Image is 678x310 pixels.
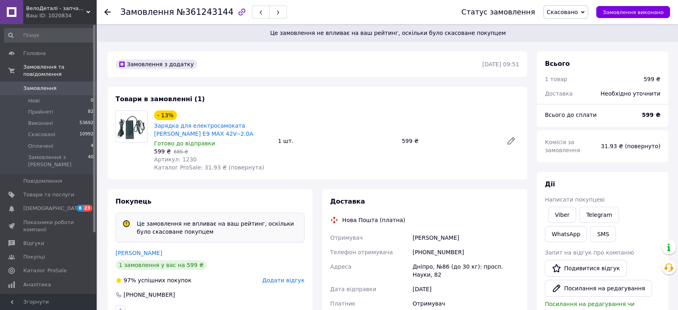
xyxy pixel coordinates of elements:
span: №361243144 [177,7,233,17]
b: 599 ₴ [642,112,660,118]
span: Повідомлення [23,177,62,185]
a: [PERSON_NAME] [116,250,162,256]
a: Telegram [579,207,619,223]
div: Замовлення з додатку [116,59,197,69]
span: Оплачені [28,143,53,150]
span: Каталог ProSale: 31.93 ₴ (повернута) [154,164,264,171]
a: Редагувати [503,133,519,149]
div: Необхідно уточнити [596,85,665,102]
span: 4 [91,143,93,150]
span: 0 [91,97,93,104]
span: Додати відгук [262,277,304,283]
input: Пошук [4,28,94,43]
span: [DEMOGRAPHIC_DATA] [23,205,83,212]
span: Всього [545,60,570,67]
span: Платник [330,300,355,307]
div: Ваш ID: 1020834 [26,12,96,19]
span: Покупець [116,198,152,205]
span: Написати покупцеві [545,196,605,203]
div: [PHONE_NUMBER] [123,291,176,299]
span: Телефон отримувача [330,249,393,255]
div: 599 ₴ [398,135,500,147]
span: Доставка [330,198,365,205]
span: Відгуки [23,240,44,247]
a: Зарядка для електросамоката [PERSON_NAME] E9 MAX 42V--2.0A [154,122,253,137]
div: [PHONE_NUMBER] [411,245,521,259]
span: Всього до сплати [545,112,597,118]
span: Замовлення виконано [603,9,664,15]
div: [PERSON_NAME] [411,230,521,245]
span: Покупці [23,253,45,261]
span: Прийняті [28,108,53,116]
span: Замовлення та повідомлення [23,63,96,78]
div: Це замовлення не впливає на ваш рейтинг, оскільки було скасоване покупцем [134,220,301,236]
span: Комісія за замовлення [545,139,580,153]
div: 1 замовлення у вас на 599 ₴ [116,260,207,270]
button: Замовлення виконано [596,6,670,18]
span: Готово до відправки [154,140,215,147]
span: Виконані [28,120,53,127]
span: Адреса [330,263,351,270]
span: Скасовані [28,131,55,138]
button: Посилання на редагування [545,280,652,297]
div: Дніпро, №86 (до 30 кг): просп. Науки, 82 [411,259,521,282]
span: Це замовлення не впливає на ваш рейтинг, оскільки було скасоване покупцем [108,29,668,37]
span: 8 [77,205,83,212]
div: 1 шт. [275,135,399,147]
span: 97% [124,277,136,283]
span: Аналітика [23,281,51,288]
div: - 13% [154,110,177,120]
span: Товари та послуги [23,191,74,198]
span: Замовлення з [PERSON_NAME] [28,154,88,168]
span: Товари в замовленні (1) [116,95,205,103]
span: Головна [23,50,46,57]
span: 685 ₴ [174,149,188,155]
span: ВелоДеталі - запчастини та аксесуари для велосипедів [26,5,86,12]
time: [DATE] 09:51 [482,61,519,67]
span: Каталог ProSale [23,267,67,274]
div: Повернутися назад [104,8,111,16]
img: Зарядка для електросамоката Crosser E9 MAX 42V--2.0A [116,111,147,142]
span: 40 [88,154,93,168]
a: WhatsApp [545,226,587,242]
span: Отримувач [330,235,363,241]
span: 53692 [79,120,93,127]
span: Дата відправки [330,286,376,292]
span: Скасовано [547,9,578,15]
span: Нові [28,97,40,104]
span: 82 [88,108,93,116]
span: 10992 [79,131,93,138]
a: Подивитися відгук [545,260,627,277]
div: [DATE] [411,282,521,296]
div: успішних покупок [116,276,191,284]
a: Viber [548,207,576,223]
span: 599 ₴ [154,148,171,155]
span: 31.93 ₴ (повернуто) [601,143,660,149]
div: Нова Пошта (платна) [340,216,407,224]
span: Показники роботи компанії [23,219,74,233]
div: 599 ₴ [643,75,660,83]
span: Артикул: 1230 [154,156,197,163]
span: Доставка [545,90,572,97]
span: Замовлення [120,7,174,17]
span: 23 [83,205,92,212]
span: Замовлення [23,85,57,92]
span: Запит на відгук про компанію [545,249,634,256]
span: 1 товар [545,76,567,82]
span: Дії [545,180,555,188]
button: SMS [590,226,616,242]
div: Статус замовлення [461,8,535,16]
